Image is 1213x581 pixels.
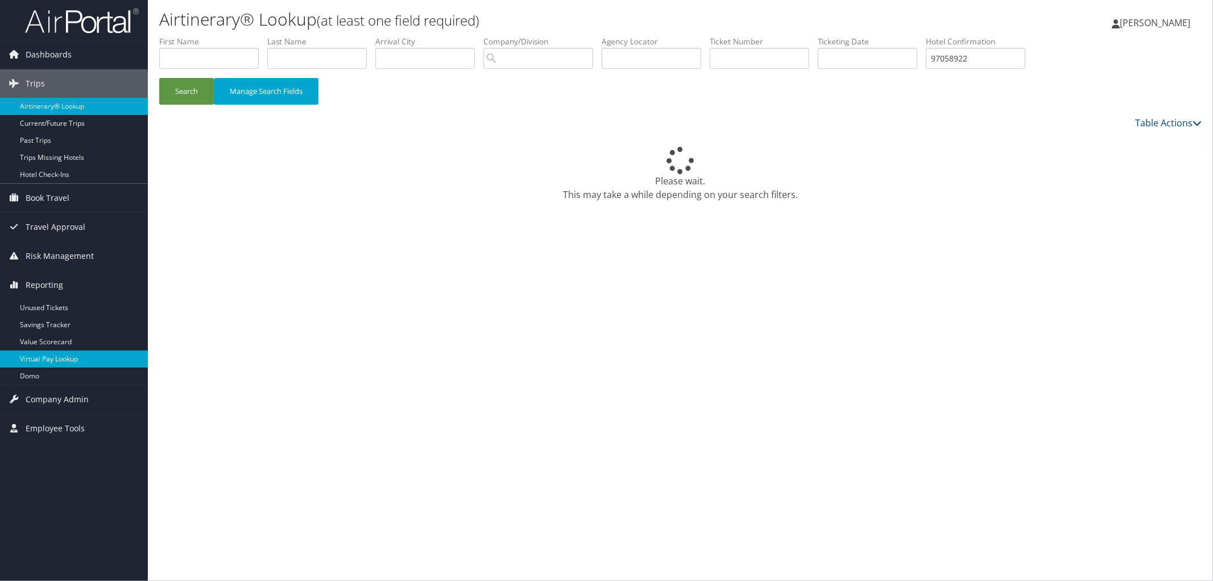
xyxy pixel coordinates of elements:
[1112,6,1202,40] a: [PERSON_NAME]
[1120,17,1190,29] span: [PERSON_NAME]
[926,36,1034,47] label: Hotel Confirmation
[214,78,318,105] button: Manage Search Fields
[317,11,479,30] small: (at least one field required)
[710,36,818,47] label: Ticket Number
[602,36,710,47] label: Agency Locator
[159,7,854,31] h1: Airtinerary® Lookup
[26,213,85,241] span: Travel Approval
[26,184,69,212] span: Book Travel
[375,36,483,47] label: Arrival City
[25,7,139,34] img: airportal-logo.png
[26,414,85,443] span: Employee Tools
[818,36,926,47] label: Ticketing Date
[483,36,602,47] label: Company/Division
[26,271,63,299] span: Reporting
[267,36,375,47] label: Last Name
[26,40,72,69] span: Dashboards
[26,385,89,414] span: Company Admin
[159,36,267,47] label: First Name
[159,147,1202,201] div: Please wait. This may take a while depending on your search filters.
[26,69,45,98] span: Trips
[1135,117,1202,129] a: Table Actions
[159,78,214,105] button: Search
[26,242,94,270] span: Risk Management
